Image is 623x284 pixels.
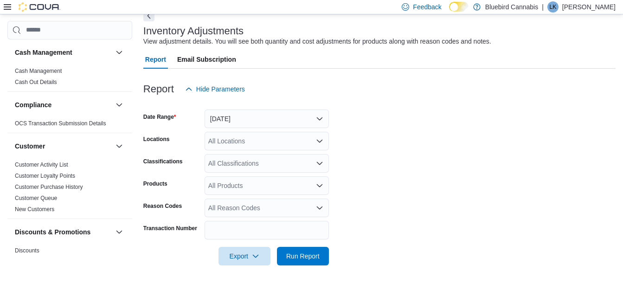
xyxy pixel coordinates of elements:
[205,110,329,128] button: [DATE]
[449,2,469,12] input: Dark Mode
[15,78,57,86] span: Cash Out Details
[143,180,167,187] label: Products
[196,84,245,94] span: Hide Parameters
[218,247,270,265] button: Export
[316,182,323,189] button: Open list of options
[143,26,244,37] h3: Inventory Adjustments
[15,184,83,190] a: Customer Purchase History
[143,10,154,21] button: Next
[15,172,75,180] span: Customer Loyalty Points
[224,247,265,265] span: Export
[286,252,320,261] span: Run Report
[316,137,323,145] button: Open list of options
[15,206,54,213] a: New Customers
[15,48,72,57] h3: Cash Management
[7,245,132,282] div: Discounts & Promotions
[15,48,112,57] button: Cash Management
[562,1,616,13] p: [PERSON_NAME]
[15,206,54,213] span: New Customers
[7,65,132,91] div: Cash Management
[15,100,112,110] button: Compliance
[15,227,90,237] h3: Discounts & Promotions
[15,68,62,74] a: Cash Management
[15,142,112,151] button: Customer
[7,159,132,219] div: Customer
[15,194,57,202] span: Customer Queue
[413,2,441,12] span: Feedback
[485,1,538,13] p: Bluebird Cannabis
[15,161,68,168] a: Customer Activity List
[114,99,125,110] button: Compliance
[114,47,125,58] button: Cash Management
[15,183,83,191] span: Customer Purchase History
[15,195,57,201] a: Customer Queue
[15,100,51,110] h3: Compliance
[316,204,323,212] button: Open list of options
[143,113,176,121] label: Date Range
[15,67,62,75] span: Cash Management
[143,202,182,210] label: Reason Codes
[143,225,197,232] label: Transaction Number
[114,141,125,152] button: Customer
[143,37,491,46] div: View adjustment details. You will see both quantity and cost adjustments for products along with ...
[177,50,236,69] span: Email Subscription
[316,160,323,167] button: Open list of options
[15,227,112,237] button: Discounts & Promotions
[15,120,106,127] a: OCS Transaction Submission Details
[114,226,125,238] button: Discounts & Promotions
[15,79,57,85] a: Cash Out Details
[7,118,132,133] div: Compliance
[15,173,75,179] a: Customer Loyalty Points
[542,1,544,13] p: |
[547,1,559,13] div: Luma Khoury
[143,84,174,95] h3: Report
[15,142,45,151] h3: Customer
[15,247,39,254] a: Discounts
[145,50,166,69] span: Report
[143,136,170,143] label: Locations
[19,2,60,12] img: Cova
[143,158,183,165] label: Classifications
[277,247,329,265] button: Run Report
[181,80,249,98] button: Hide Parameters
[550,1,557,13] span: LK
